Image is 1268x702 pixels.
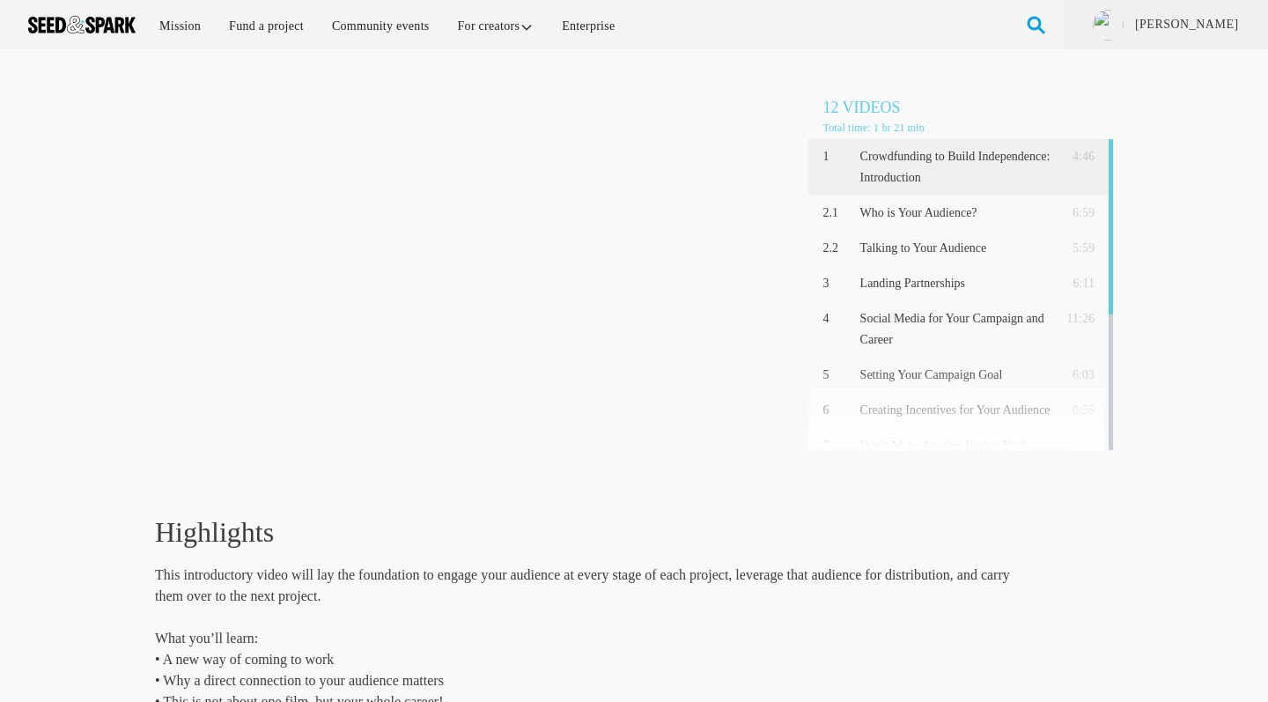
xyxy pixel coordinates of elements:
p: Landing Partnerships [860,273,1051,294]
p: 5:59 [1058,238,1094,259]
p: Total time: 1 hr 21 min [822,120,1113,136]
p: 4:44 [1058,435,1094,456]
a: Fund a project [217,7,316,45]
h3: Highlights [155,514,1017,551]
p: 6 [822,400,852,421]
a: Enterprise [549,7,627,45]
a: [PERSON_NAME] [1133,16,1240,33]
p: 4 [822,308,852,329]
p: 1 [822,146,852,167]
p: 11:26 [1058,308,1094,329]
p: 6:11 [1058,273,1094,294]
p: 6:55 [1058,400,1094,421]
p: Talking to Your Audience [860,238,1051,259]
p: 7 [822,435,852,456]
p: 5 [822,365,852,386]
img: Seed amp; Spark [28,16,136,33]
p: This introductory video will lay the foundation to engage your audience at every stage of each pr... [155,565,1017,607]
p: Don’t Make Another Boring Pitch Video. [860,435,1051,477]
span: What you’ll learn: [155,631,258,646]
p: Crowdfunding to Build Independence: Introduction [860,146,1051,188]
p: 4:46 [1058,146,1094,167]
a: Community events [320,7,442,45]
p: 2.1 [822,203,852,224]
p: Who is Your Audience? [860,203,1051,224]
p: 6:59 [1058,203,1094,224]
p: 6:03 [1058,365,1094,386]
a: Mission [147,7,213,45]
p: Creating Incentives for Your Audience [860,400,1051,421]
p: 3 [822,273,852,294]
p: Setting Your Campaign Goal [860,365,1051,386]
p: 2.2 [822,238,852,259]
a: For creators [446,7,547,45]
p: Social Media for Your Campaign and Career [860,308,1051,351]
img: ACg8ocJjr3Yz8zKG_wGlAx-qfTmTn-3aCXc0qXhHIBDDkIk4mpH3Zzc=s96-c [1093,10,1124,41]
h5: 12 Videos [822,95,1113,120]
